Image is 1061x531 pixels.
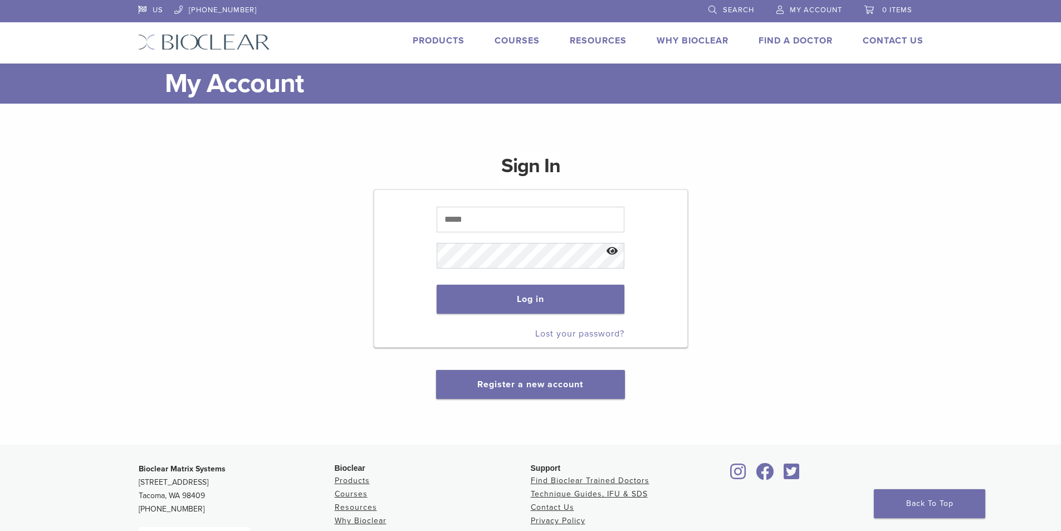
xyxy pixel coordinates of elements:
h1: My Account [165,64,923,104]
a: Contact Us [863,35,923,46]
a: Why Bioclear [657,35,728,46]
a: Find A Doctor [759,35,833,46]
p: [STREET_ADDRESS] Tacoma, WA 98409 [PHONE_NUMBER] [139,462,335,516]
a: Register a new account [477,379,583,390]
span: My Account [790,6,842,14]
a: Resources [570,35,627,46]
a: Bioclear [752,470,778,481]
a: Contact Us [531,503,574,512]
a: Technique Guides, IFU & SDS [531,489,648,499]
a: Products [413,35,465,46]
a: Courses [335,489,368,499]
a: Bioclear [727,470,750,481]
a: Find Bioclear Trained Doctors [531,476,649,485]
button: Log in [437,285,624,314]
a: Resources [335,503,377,512]
span: 0 items [882,6,912,14]
span: Search [723,6,754,14]
a: Lost your password? [535,328,624,339]
a: Privacy Policy [531,516,585,525]
h1: Sign In [501,153,560,188]
button: Register a new account [436,370,624,399]
a: Courses [495,35,540,46]
strong: Bioclear Matrix Systems [139,464,226,474]
span: Bioclear [335,464,365,472]
a: Back To Top [874,489,985,518]
a: Products [335,476,370,485]
button: Show password [600,237,624,266]
a: Bioclear [780,470,804,481]
span: Support [531,464,561,472]
a: Why Bioclear [335,516,387,525]
img: Bioclear [138,34,270,50]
